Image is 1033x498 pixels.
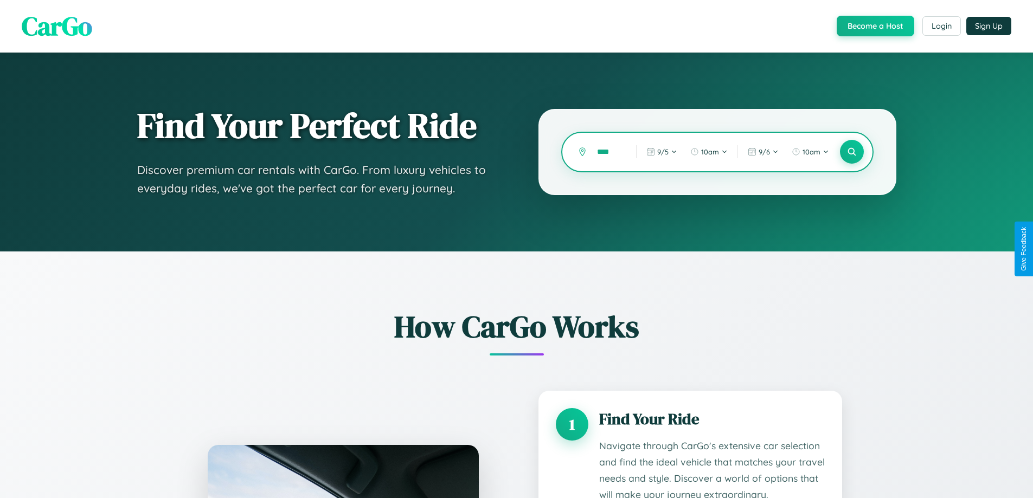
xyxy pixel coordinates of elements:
button: 10am [685,143,733,160]
h2: How CarGo Works [191,306,842,347]
div: Give Feedback [1020,227,1028,271]
button: 9/5 [641,143,683,160]
button: 10am [786,143,835,160]
span: 10am [701,147,719,156]
div: 1 [556,408,588,441]
button: 9/6 [742,143,784,160]
span: 9 / 6 [759,147,770,156]
span: 9 / 5 [657,147,669,156]
h1: Find Your Perfect Ride [137,107,495,145]
p: Discover premium car rentals with CarGo. From luxury vehicles to everyday rides, we've got the pe... [137,161,495,197]
button: Become a Host [837,16,914,36]
span: CarGo [22,8,92,44]
h3: Find Your Ride [599,408,825,430]
button: Login [922,16,961,36]
button: Sign Up [966,17,1011,35]
span: 10am [803,147,820,156]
